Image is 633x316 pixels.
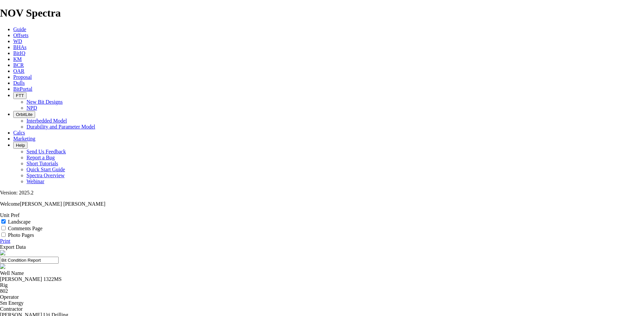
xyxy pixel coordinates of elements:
[13,32,28,38] a: Offsets
[8,219,30,225] label: Landscape
[26,173,65,178] a: Spectra Overview
[13,136,35,141] a: Marketing
[13,38,22,44] a: WD
[13,44,26,50] a: BHAs
[26,179,44,184] a: Webinar
[13,130,25,135] a: Calcs
[13,50,25,56] a: BitIQ
[16,112,32,117] span: OrbitLite
[13,111,35,118] button: OrbitLite
[13,68,24,74] a: OAR
[13,92,26,99] button: FTT
[26,161,58,166] a: Short Tutorials
[13,142,27,149] button: Help
[13,80,25,86] a: Dulls
[13,86,32,92] a: BitPortal
[20,201,105,207] span: [PERSON_NAME] [PERSON_NAME]
[13,56,22,62] a: KM
[13,74,32,80] a: Proposal
[26,118,67,124] a: Interbedded Model
[16,143,25,148] span: Help
[26,124,95,130] a: Durability and Parameter Model
[16,93,24,98] span: FTT
[26,167,65,172] a: Quick Start Guide
[8,226,42,231] label: Comments Page
[13,26,26,32] a: Guide
[26,155,55,160] a: Report a Bug
[8,232,34,238] label: Photo Pages
[26,105,37,111] a: NPD
[13,62,24,68] a: BCR
[26,99,63,105] a: New Bit Designs
[26,149,66,154] a: Send Us Feedback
